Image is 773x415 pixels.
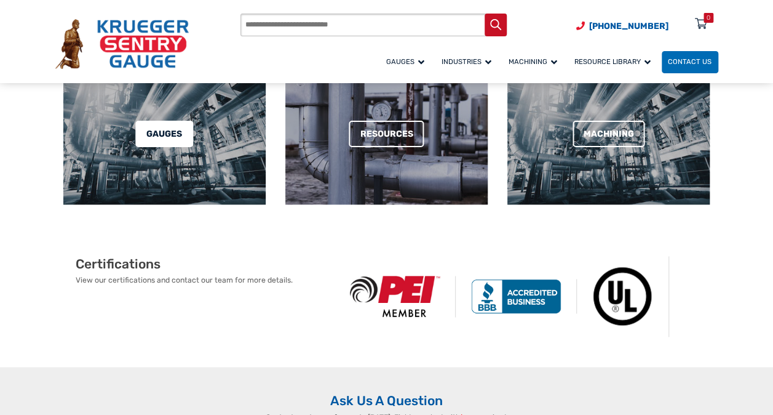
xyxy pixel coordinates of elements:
[55,393,718,409] h2: Ask Us A Question
[386,57,424,66] span: Gauges
[456,279,577,313] img: BBB
[574,57,651,66] span: Resource Library
[76,256,335,272] h2: Certifications
[136,121,194,147] a: Gauges
[349,121,424,147] a: Resources
[442,57,491,66] span: Industries
[707,13,710,23] div: 0
[55,19,189,68] img: Krueger Sentry Gauge
[668,57,712,66] span: Contact Us
[573,121,645,147] a: Machining
[380,49,435,75] a: Gauges
[76,275,335,286] p: View our certifications and contact our team for more details.
[576,20,668,33] a: Phone Number (920) 434-8860
[662,51,718,73] a: Contact Us
[568,49,662,75] a: Resource Library
[335,276,456,318] img: PEI Member
[502,49,568,75] a: Machining
[589,21,668,31] span: [PHONE_NUMBER]
[435,49,502,75] a: Industries
[577,256,669,337] img: Underwriters Laboratories
[509,57,557,66] span: Machining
